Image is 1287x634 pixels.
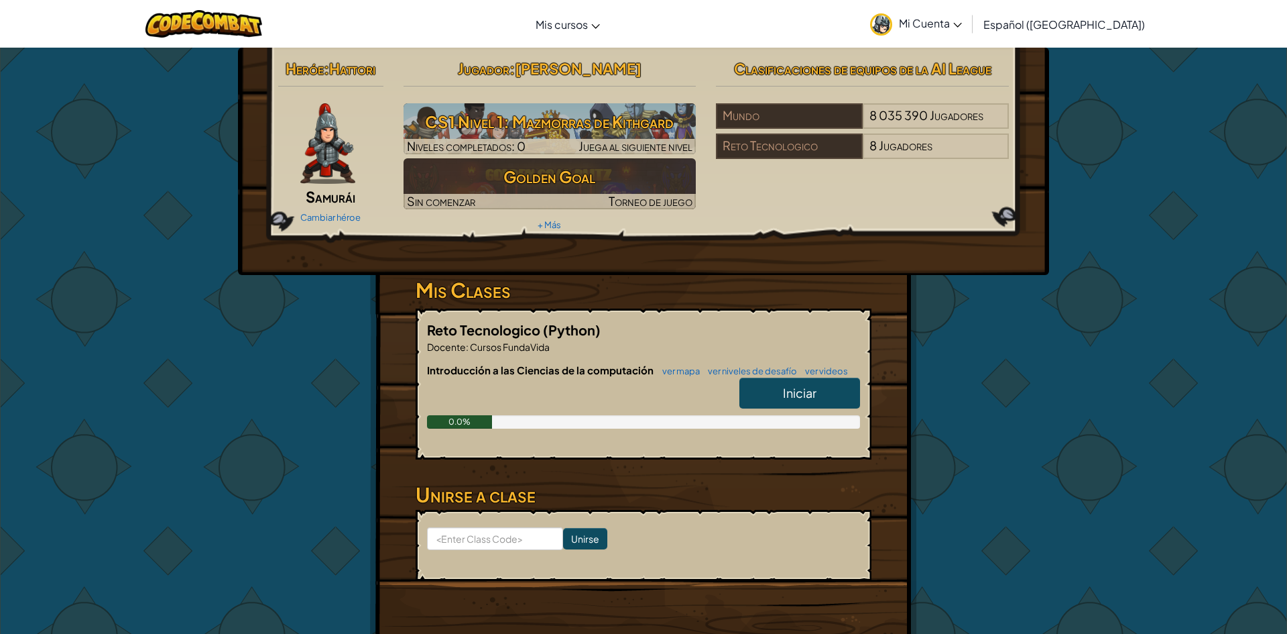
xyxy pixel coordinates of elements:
[783,385,816,401] span: Iniciar
[983,17,1145,32] span: Español ([GEOGRAPHIC_DATA])
[404,158,696,209] img: Golden Goal
[404,107,696,137] h3: CS1 Nivel 1: Mazmorras de Kithgard
[416,480,871,510] h3: Unirse a clase
[306,187,355,206] span: Samurái
[563,528,607,549] input: Unirse
[458,59,509,78] span: Jugador
[716,116,1009,131] a: Mundo8 035 390Jugadores
[329,59,375,78] span: Hattori
[578,138,692,154] span: Juega al siguiente nivel
[324,59,329,78] span: :
[416,275,871,305] h3: Mis Clases
[716,146,1009,162] a: Reto Tecnologico8Jugadores
[427,321,543,338] span: Reto Tecnologico
[869,138,877,153] span: 8
[869,107,928,123] span: 8 035 390
[515,59,641,78] span: [PERSON_NAME]
[977,6,1152,42] a: Español ([GEOGRAPHIC_DATA])
[930,107,983,123] span: Jugadores
[899,16,962,30] span: Mi Cuenta
[529,6,607,42] a: Mis cursos
[145,10,263,38] img: CodeCombat logo
[870,13,892,36] img: avatar
[543,321,601,338] span: (Python)
[286,59,324,78] span: Heróe
[427,527,563,550] input: <Enter Class Code>
[716,134,862,159] div: Reto Tecnologico
[404,162,696,192] h3: Golden Goal
[404,158,696,209] a: Golden GoalSin comenzarTorneo de juego
[466,341,469,353] span: :
[734,59,991,78] span: Clasificaciones de equipos de la AI League
[300,103,355,184] img: samurai.pose.png
[701,366,797,376] a: ver niveles de desafío
[407,138,526,154] span: Niveles completados: 0
[863,3,969,45] a: Mi Cuenta
[407,193,475,209] span: Sin comenzar
[538,219,561,230] a: + Más
[536,17,588,32] span: Mis cursos
[879,138,932,153] span: Jugadores
[798,366,848,376] a: ver videos
[716,103,862,129] div: Mundo
[427,415,492,429] div: 0.0%
[609,193,692,209] span: Torneo de juego
[300,212,361,223] a: Cambiar héroe
[404,103,696,154] img: CS1 Nivel 1: Mazmorras de Kithgard
[469,341,550,353] span: Cursos FundaVida
[656,366,700,376] a: ver mapa
[427,341,466,353] span: Docente
[427,364,656,376] span: Introducción a las Ciencias de la computación
[404,103,696,154] a: Juega al siguiente nivel
[509,59,515,78] span: :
